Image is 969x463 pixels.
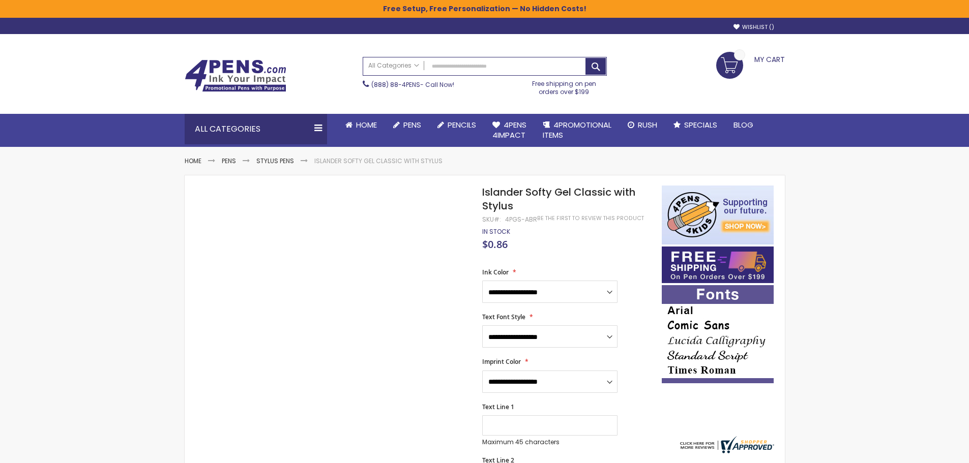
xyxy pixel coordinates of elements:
img: 4Pens Custom Pens and Promotional Products [185,59,286,92]
span: All Categories [368,61,419,70]
a: 4pens.com certificate URL [678,447,774,455]
span: Text Font Style [482,313,525,321]
a: Home [337,114,385,136]
a: Rush [620,114,665,136]
a: Specials [665,114,725,136]
span: $0.86 [482,237,508,251]
a: Pens [385,114,429,136]
a: Pencils [429,114,484,136]
span: Blog [733,119,753,130]
p: Maximum 45 characters [482,438,618,446]
a: Home [185,157,201,165]
span: 4Pens 4impact [492,119,526,140]
img: 4pens.com widget logo [678,436,774,453]
span: - Call Now! [371,80,454,89]
a: 4Pens4impact [484,114,535,147]
img: 4pens 4 kids [662,186,774,244]
span: Imprint Color [482,357,521,366]
span: Pencils [448,119,476,130]
span: Text Line 1 [482,403,514,411]
span: Specials [684,119,717,130]
a: Be the first to review this product [537,214,644,222]
span: Islander Softy Gel Classic with Stylus [482,185,635,213]
a: Stylus Pens [256,157,294,165]
div: Free shipping on pen orders over $199 [521,76,607,96]
span: Home [356,119,377,130]
a: All Categories [363,57,424,74]
span: 4PROMOTIONAL ITEMS [543,119,611,140]
li: Islander Softy Gel Classic with Stylus [314,157,443,165]
a: Blog [725,114,761,136]
a: (888) 88-4PENS [371,80,420,89]
img: font-personalization-examples [662,285,774,383]
a: Wishlist [733,23,774,31]
span: Pens [403,119,421,130]
div: 4PGS-ABR [505,215,537,224]
span: Rush [638,119,657,130]
img: Free shipping on orders over $199 [662,246,774,283]
span: In stock [482,227,510,236]
span: Ink Color [482,268,509,276]
div: All Categories [185,114,327,144]
div: Availability [482,228,510,236]
a: Pens [222,157,236,165]
strong: SKU [482,215,501,224]
a: 4PROMOTIONALITEMS [535,114,620,147]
